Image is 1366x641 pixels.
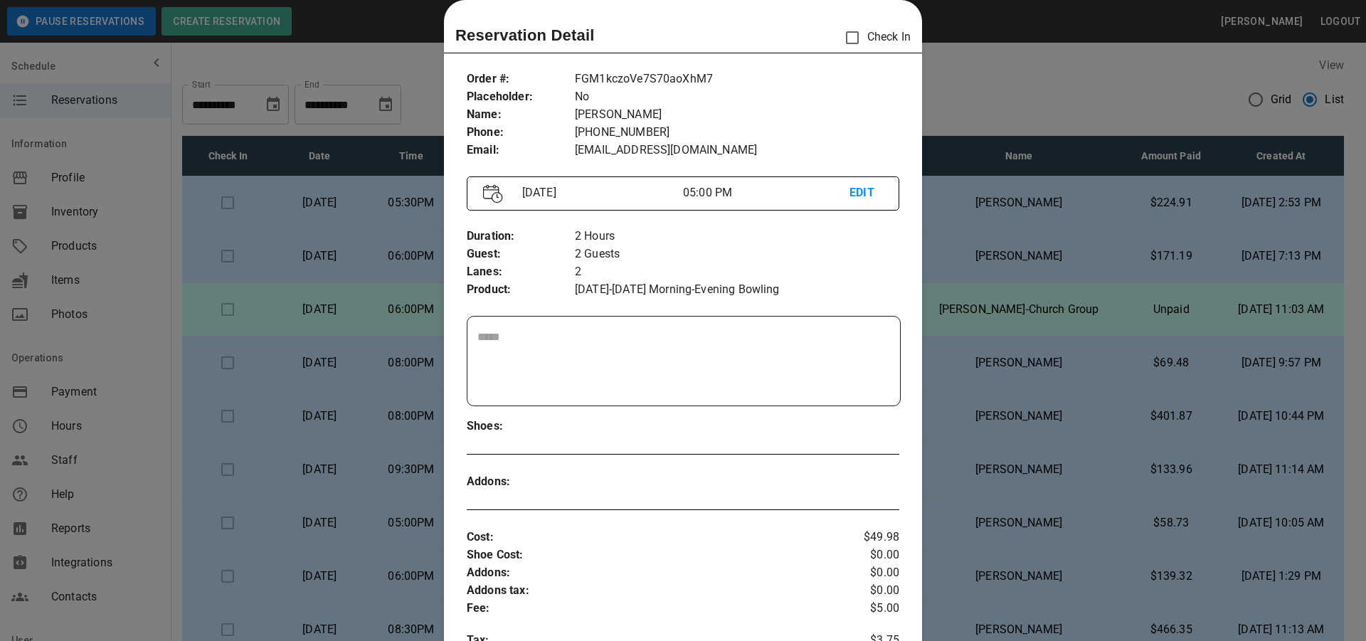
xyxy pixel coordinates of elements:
p: Addons : [467,473,575,491]
p: [PHONE_NUMBER] [575,124,899,142]
p: $49.98 [827,529,899,546]
p: Addons tax : [467,582,827,600]
p: FGM1kczoVe7S70aoXhM7 [575,70,899,88]
p: Product : [467,281,575,299]
p: Phone : [467,124,575,142]
p: [PERSON_NAME] [575,106,899,124]
p: $0.00 [827,564,899,582]
p: [DATE]-[DATE] Morning-Evening Bowling [575,281,899,299]
p: Shoes : [467,418,575,435]
p: Check In [837,23,911,53]
p: Placeholder : [467,88,575,106]
img: Vector [483,184,503,203]
p: Fee : [467,600,827,618]
p: Cost : [467,529,827,546]
p: [DATE] [517,184,683,201]
p: Guest : [467,245,575,263]
p: Email : [467,142,575,159]
p: 2 [575,263,899,281]
p: Duration : [467,228,575,245]
p: 05:00 PM [683,184,849,201]
p: 2 Hours [575,228,899,245]
p: No [575,88,899,106]
p: 2 Guests [575,245,899,263]
p: Addons : [467,564,827,582]
p: [EMAIL_ADDRESS][DOMAIN_NAME] [575,142,899,159]
p: $0.00 [827,546,899,564]
p: Order # : [467,70,575,88]
p: Reservation Detail [455,23,595,47]
p: Shoe Cost : [467,546,827,564]
p: $0.00 [827,582,899,600]
p: $5.00 [827,600,899,618]
p: Name : [467,106,575,124]
p: Lanes : [467,263,575,281]
p: EDIT [849,184,883,202]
